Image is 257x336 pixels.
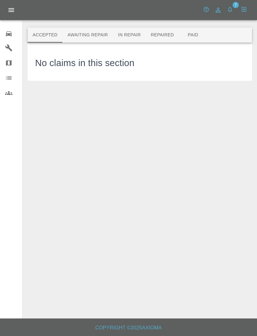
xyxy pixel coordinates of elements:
[233,2,239,8] span: 7
[35,56,134,70] h3: No claims in this section
[62,28,113,43] button: Awaiting Repair
[113,28,146,43] button: In Repair
[5,323,252,332] h6: Copyright © 2025 Axioma
[28,28,62,43] button: Accepted
[179,28,207,43] button: Paid
[146,28,179,43] button: Repaired
[4,3,19,18] button: Open drawer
